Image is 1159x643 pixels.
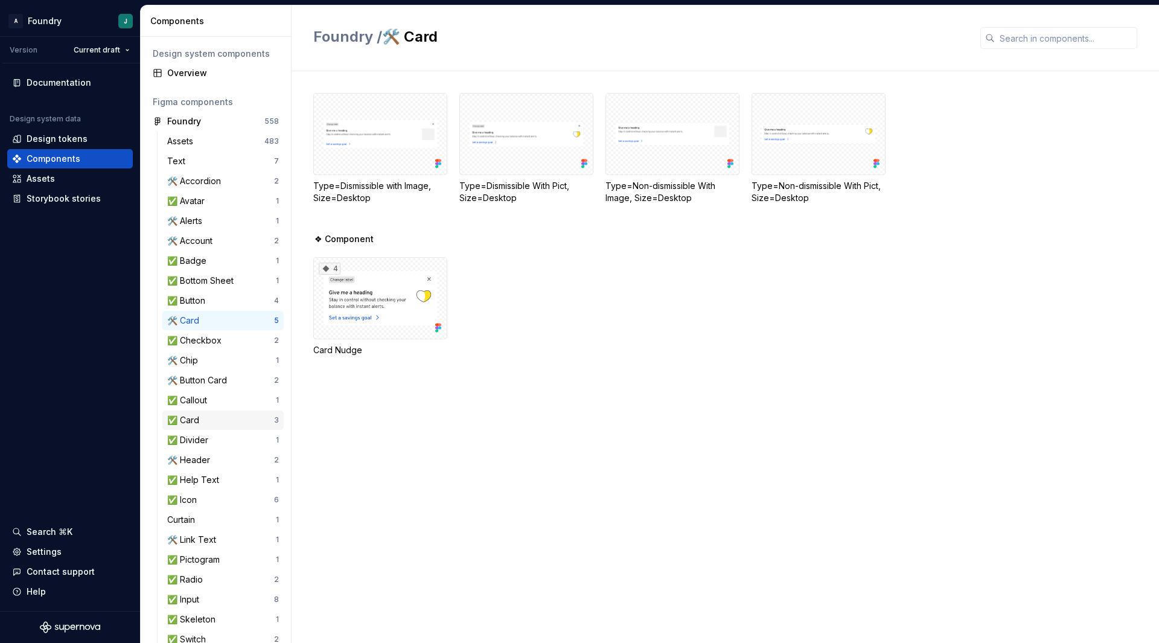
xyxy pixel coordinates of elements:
[162,251,284,270] a: ✅ Badge1
[162,570,284,589] a: ✅ Radio2
[162,351,284,370] a: 🛠️ Chip1
[162,271,284,290] a: ✅ Bottom Sheet1
[162,211,284,231] a: 🛠️ Alerts1
[7,522,133,542] button: Search ⌘K
[162,610,284,629] a: ✅ Skeleton1
[276,356,279,365] div: 1
[313,257,447,356] div: 4Card Nudge
[27,133,88,145] div: Design tokens
[274,376,279,385] div: 2
[167,554,225,566] div: ✅ Pictogram
[162,590,284,609] a: ✅ Input8
[167,613,220,625] div: ✅ Skeleton
[167,494,202,506] div: ✅ Icon
[605,180,739,204] div: Type=Non-dismissible With Image, Size=Desktop
[162,430,284,450] a: ✅ Divider1
[167,175,226,187] div: 🛠️ Accordion
[162,371,284,390] a: 🛠️ Button Card2
[167,574,208,586] div: ✅ Radio
[605,93,739,204] div: Type=Non-dismissible With Image, Size=Desktop
[2,8,138,34] button: AFoundryJ
[167,195,209,207] div: ✅ Avatar
[162,550,284,569] a: ✅ Pictogram1
[276,196,279,206] div: 1
[274,336,279,345] div: 2
[167,334,226,347] div: ✅ Checkbox
[162,391,284,410] a: ✅ Callout1
[27,526,72,538] div: Search ⌘K
[74,45,120,55] span: Current draft
[167,534,221,546] div: 🛠️ Link Text
[167,135,198,147] div: Assets
[10,45,37,55] div: Version
[319,263,340,275] div: 4
[162,530,284,549] a: 🛠️ Link Text1
[167,295,210,307] div: ✅ Button
[167,255,211,267] div: ✅ Badge
[27,153,80,165] div: Components
[276,216,279,226] div: 1
[162,411,284,430] a: ✅ Card3
[27,173,55,185] div: Assets
[162,191,284,211] a: ✅ Avatar1
[148,112,284,131] a: Foundry558
[124,16,127,26] div: J
[276,535,279,545] div: 1
[162,152,284,171] a: Text7
[274,296,279,306] div: 4
[27,566,95,578] div: Contact support
[274,176,279,186] div: 2
[264,117,279,126] div: 558
[276,395,279,405] div: 1
[27,586,46,598] div: Help
[27,77,91,89] div: Documentation
[68,42,135,59] button: Current draft
[276,435,279,445] div: 1
[313,27,966,46] h2: 🛠️ Card
[40,621,100,633] a: Supernova Logo
[162,132,284,151] a: Assets483
[162,450,284,470] a: 🛠️ Header2
[148,63,284,83] a: Overview
[162,510,284,529] a: Curtain1
[7,542,133,561] a: Settings
[162,231,284,251] a: 🛠️ Account2
[167,514,200,526] div: Curtain
[150,15,286,27] div: Components
[995,27,1137,49] input: Search in components...
[167,155,190,167] div: Text
[274,575,279,584] div: 2
[167,454,215,466] div: 🛠️ Header
[274,236,279,246] div: 2
[7,129,133,149] a: Design tokens
[314,233,374,245] span: ❖ Component
[313,93,447,204] div: Type=Dismissible with Image, Size=Desktop
[7,562,133,581] button: Contact support
[167,414,204,426] div: ✅ Card
[167,434,213,446] div: ✅ Divider
[167,394,212,406] div: ✅ Callout
[276,555,279,565] div: 1
[162,291,284,310] a: ✅ Button4
[162,470,284,490] a: ✅ Help Text1
[162,171,284,191] a: 🛠️ Accordion2
[162,311,284,330] a: 🛠️ Card5
[153,48,279,60] div: Design system components
[167,275,238,287] div: ✅ Bottom Sheet
[167,354,203,366] div: 🛠️ Chip
[167,235,217,247] div: 🛠️ Account
[7,73,133,92] a: Documentation
[153,96,279,108] div: Figma components
[274,316,279,325] div: 5
[7,149,133,168] a: Components
[274,495,279,505] div: 6
[264,136,279,146] div: 483
[752,180,886,204] div: Type=Non-dismissible With Pict, Size=Desktop
[313,344,447,356] div: Card Nudge
[313,180,447,204] div: Type=Dismissible with Image, Size=Desktop
[167,474,224,486] div: ✅ Help Text
[167,67,279,79] div: Overview
[459,93,593,204] div: Type=Dismissible With Pict, Size=Desktop
[167,115,201,127] div: Foundry
[276,475,279,485] div: 1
